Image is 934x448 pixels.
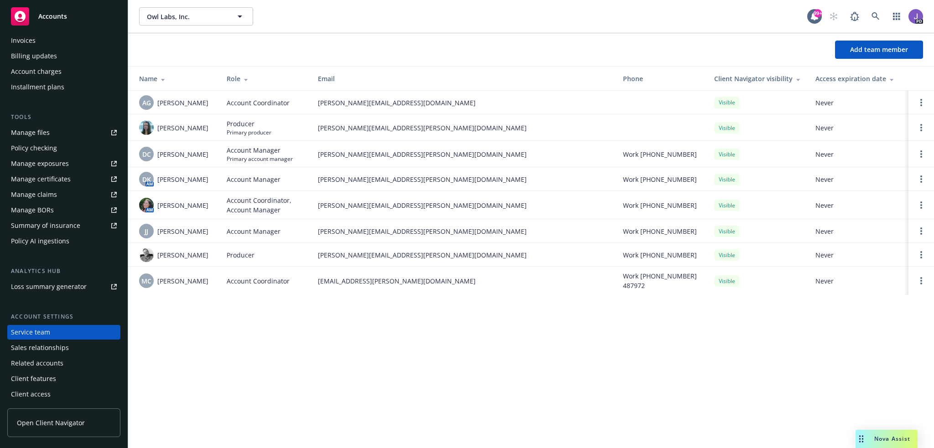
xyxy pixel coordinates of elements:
div: Manage BORs [11,203,54,217]
a: Client features [7,371,120,386]
span: [PERSON_NAME] [157,201,208,210]
span: [PERSON_NAME][EMAIL_ADDRESS][PERSON_NAME][DOMAIN_NAME] [318,123,608,133]
span: [PERSON_NAME][EMAIL_ADDRESS][PERSON_NAME][DOMAIN_NAME] [318,227,608,236]
div: Sales relationships [11,340,69,355]
div: Phone [623,74,700,83]
div: Manage certificates [11,172,71,186]
div: Access expiration date [815,74,901,83]
div: Name [139,74,212,83]
div: Visible [714,97,740,108]
span: Never [815,98,901,108]
div: Visible [714,122,740,134]
a: Start snowing [825,7,843,26]
a: Policy AI ingestions [7,234,120,248]
div: Manage exposures [11,156,69,171]
img: photo [139,198,154,212]
a: Billing updates [7,49,120,63]
span: [PERSON_NAME][EMAIL_ADDRESS][PERSON_NAME][DOMAIN_NAME] [318,201,608,210]
span: Producer [227,119,271,129]
span: [PERSON_NAME] [157,175,208,184]
a: Manage exposures [7,156,120,171]
div: Policy checking [11,141,57,155]
span: [PERSON_NAME][EMAIL_ADDRESS][PERSON_NAME][DOMAIN_NAME] [318,250,608,260]
div: Visible [714,149,740,160]
div: Related accounts [11,356,63,371]
span: Never [815,123,901,133]
a: Loss summary generator [7,279,120,294]
a: Search [867,7,885,26]
div: Role [227,74,303,83]
span: Work [PHONE_NUMBER] [623,149,697,159]
div: Visible [714,275,740,287]
span: Open Client Navigator [17,418,85,427]
span: DC [142,149,151,159]
div: Service team [11,325,50,340]
span: [PERSON_NAME][EMAIL_ADDRESS][PERSON_NAME][DOMAIN_NAME] [318,149,608,159]
span: Work [PHONE_NUMBER] 487972 [623,271,700,290]
span: Add team member [850,45,908,54]
span: Primary account manager [227,155,293,163]
div: Visible [714,226,740,237]
img: photo [139,120,154,135]
a: Open options [916,122,927,133]
span: Work [PHONE_NUMBER] [623,250,697,260]
span: [PERSON_NAME] [157,227,208,236]
span: [PERSON_NAME] [157,149,208,159]
span: [PERSON_NAME] [157,276,208,286]
span: Never [815,201,901,210]
span: Work [PHONE_NUMBER] [623,175,697,184]
a: Open options [916,249,927,260]
span: Work [PHONE_NUMBER] [623,201,697,210]
a: Open options [916,97,927,108]
span: Never [815,149,901,159]
span: AG [142,98,151,108]
span: Account Manager [227,145,293,155]
span: Account Coordinator [227,276,290,286]
div: Policy AI ingestions [11,234,69,248]
a: Summary of insurance [7,218,120,233]
div: Tools [7,113,120,122]
button: Add team member [835,41,923,59]
a: Account charges [7,64,120,79]
span: Producer [227,250,254,260]
a: Policy checking [7,141,120,155]
span: [PERSON_NAME] [157,123,208,133]
div: Account charges [11,64,62,79]
div: 99+ [814,9,822,17]
span: JJ [145,227,148,236]
span: [PERSON_NAME] [157,250,208,260]
a: Open options [916,275,927,286]
span: Nova Assist [874,435,910,443]
div: Loss summary generator [11,279,87,294]
span: Never [815,227,901,236]
span: Never [815,175,901,184]
span: Account Coordinator, Account Manager [227,196,303,215]
button: Owl Labs, Inc. [139,7,253,26]
div: Client access [11,387,51,402]
span: Owl Labs, Inc. [147,12,226,21]
a: Service team [7,325,120,340]
a: Manage claims [7,187,120,202]
div: Manage files [11,125,50,140]
a: Switch app [887,7,906,26]
a: Manage certificates [7,172,120,186]
a: Open options [916,200,927,211]
div: Summary of insurance [11,218,80,233]
span: Account Manager [227,175,280,184]
a: Open options [916,174,927,185]
a: Open options [916,149,927,160]
a: Open options [916,226,927,237]
span: Account Manager [227,227,280,236]
span: Accounts [38,13,67,20]
div: Billing updates [11,49,57,63]
button: Nova Assist [856,430,918,448]
span: [EMAIL_ADDRESS][PERSON_NAME][DOMAIN_NAME] [318,276,608,286]
span: MC [141,276,151,286]
a: Report a Bug [846,7,864,26]
a: Manage BORs [7,203,120,217]
a: Related accounts [7,356,120,371]
a: Installment plans [7,80,120,94]
div: Manage claims [11,187,57,202]
div: Drag to move [856,430,867,448]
